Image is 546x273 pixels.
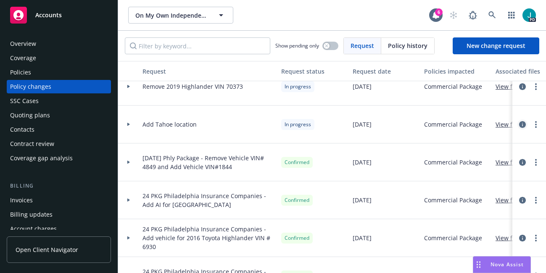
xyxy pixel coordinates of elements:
[7,66,111,79] a: Policies
[7,137,111,151] a: Contract review
[118,181,139,219] div: Toggle Row Expanded
[10,66,31,79] div: Policies
[517,157,528,167] a: circleInformation
[10,51,36,65] div: Coverage
[10,37,36,50] div: Overview
[10,222,57,236] div: Account charges
[484,7,501,24] a: Search
[503,7,520,24] a: Switch app
[142,225,274,251] span: 24 PKG Philadelphia Insurance Companies - Add vehicle for 2016 Toyota Highlander VIN # 6930
[10,109,50,122] div: Quoting plans
[531,233,541,243] a: more
[531,195,541,205] a: more
[275,42,319,49] span: Show pending only
[35,12,62,19] span: Accounts
[496,158,528,167] a: View files
[453,37,539,54] a: New change request
[435,8,443,16] div: 6
[522,8,536,22] img: photo
[424,120,482,129] span: Commercial Package
[285,196,309,204] span: Confirmed
[353,82,372,91] span: [DATE]
[139,61,278,81] button: Request
[445,7,462,24] a: Start snowing
[135,11,208,20] span: On My Own Independent Living Services, Inc.
[424,158,482,167] span: Commercial Package
[10,193,33,207] div: Invoices
[142,67,274,76] div: Request
[353,158,372,167] span: [DATE]
[10,80,51,93] div: Policy changes
[424,82,482,91] span: Commercial Package
[118,106,139,143] div: Toggle Row Expanded
[467,42,525,50] span: New change request
[517,82,528,92] a: circleInformation
[7,80,111,93] a: Policy changes
[7,37,111,50] a: Overview
[531,119,541,130] a: more
[491,261,524,268] span: Nova Assist
[7,3,111,27] a: Accounts
[353,196,372,204] span: [DATE]
[424,233,482,242] span: Commercial Package
[531,157,541,167] a: more
[424,196,482,204] span: Commercial Package
[118,219,139,257] div: Toggle Row Expanded
[7,123,111,136] a: Contacts
[473,256,531,273] button: Nova Assist
[118,68,139,106] div: Toggle Row Expanded
[353,67,417,76] div: Request date
[281,67,346,76] div: Request status
[353,120,372,129] span: [DATE]
[128,7,233,24] button: On My Own Independent Living Services, Inc.
[7,151,111,165] a: Coverage gap analysis
[7,94,111,108] a: SSC Cases
[7,222,111,236] a: Account charges
[421,61,492,81] button: Policies impacted
[285,234,309,242] span: Confirmed
[349,61,421,81] button: Request date
[496,233,528,242] a: View files
[10,123,34,136] div: Contacts
[7,208,111,221] a: Billing updates
[10,151,73,165] div: Coverage gap analysis
[10,137,54,151] div: Contract review
[496,82,528,91] a: View files
[517,233,528,243] a: circleInformation
[531,82,541,92] a: more
[118,143,139,181] div: Toggle Row Expanded
[285,159,309,166] span: Confirmed
[464,7,481,24] a: Report a Bug
[142,154,274,171] span: [DATE] Phly Package - Remove Vehicle VIN# 4849 and Add Vehicle VIN#1844
[351,41,374,50] span: Request
[125,37,270,54] input: Filter by keyword...
[424,67,489,76] div: Policies impacted
[353,233,372,242] span: [DATE]
[10,208,53,221] div: Billing updates
[473,257,484,273] div: Drag to move
[142,120,197,129] span: Add Tahoe location
[388,41,427,50] span: Policy history
[10,94,39,108] div: SSC Cases
[517,195,528,205] a: circleInformation
[496,120,528,129] a: View files
[285,121,311,128] span: In progress
[7,193,111,207] a: Invoices
[7,182,111,190] div: Billing
[7,51,111,65] a: Coverage
[517,119,528,130] a: circleInformation
[278,61,349,81] button: Request status
[142,82,243,91] span: Remove 2019 Highlander VIN 70373
[142,191,274,209] span: 24 PKG Philadelphia Insurance Companies - Add AI for [GEOGRAPHIC_DATA]
[16,245,78,254] span: Open Client Navigator
[7,109,111,122] a: Quoting plans
[496,196,528,204] a: View files
[285,83,311,90] span: In progress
